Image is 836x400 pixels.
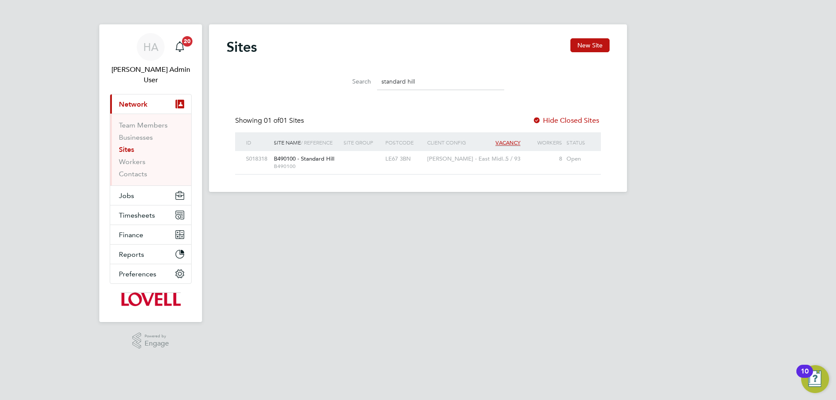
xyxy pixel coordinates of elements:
div: 5 / 93 [481,151,522,167]
a: Sites [119,145,134,154]
div: Workers [522,132,564,152]
div: 10 [801,371,809,383]
h2: Sites [226,38,257,56]
span: Engage [145,340,169,347]
span: Finance [119,231,143,239]
button: Finance [110,225,191,244]
div: Status [564,132,592,152]
a: HA[PERSON_NAME] Admin User [110,33,192,85]
div: LE67 3BN [383,151,425,167]
img: lovell-logo-retina.png [121,292,180,306]
button: Preferences [110,264,191,283]
button: New Site [570,38,610,52]
label: Search [332,77,371,85]
span: Preferences [119,270,156,278]
input: Site name, group, address or client config [377,73,504,90]
span: / Reference [301,139,333,146]
span: 20 [182,36,192,47]
a: S018318B490100 - Standard Hill B490100LE67 3BN[PERSON_NAME] - East Midl…5 / 938Open [244,151,592,158]
div: Site Group [341,132,383,152]
button: Network [110,94,191,114]
div: Network [110,114,191,185]
nav: Main navigation [99,24,202,322]
span: B490100 [274,163,339,170]
span: Reports [119,250,144,259]
a: Powered byEngage [132,333,169,349]
span: [PERSON_NAME] - East Midl… [427,155,509,162]
span: B490100 - Standard Hill [274,155,334,162]
button: Reports [110,245,191,264]
span: Jobs [119,192,134,200]
div: Postcode [383,132,425,152]
div: 8 [522,151,564,167]
button: Open Resource Center, 10 new notifications [801,365,829,393]
span: 01 of [264,116,280,125]
span: Timesheets [119,211,155,219]
div: S018318 [244,151,272,167]
span: Network [119,100,148,108]
button: Jobs [110,186,191,205]
div: ID [244,132,272,152]
a: Team Members [119,121,168,129]
div: Open [564,151,592,167]
span: Powered by [145,333,169,340]
label: Hide Closed Sites [533,116,599,125]
span: HA [143,41,158,53]
div: Client Config [425,132,481,152]
span: Vacancy [496,139,520,146]
a: Businesses [119,133,153,141]
a: Workers [119,158,145,166]
a: Go to home page [110,292,192,306]
a: 20 [171,33,189,61]
a: Contacts [119,170,147,178]
span: 01 Sites [264,116,304,125]
div: Showing [235,116,306,125]
button: Timesheets [110,205,191,225]
span: Hays Admin User [110,64,192,85]
div: Site Name [272,132,341,152]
